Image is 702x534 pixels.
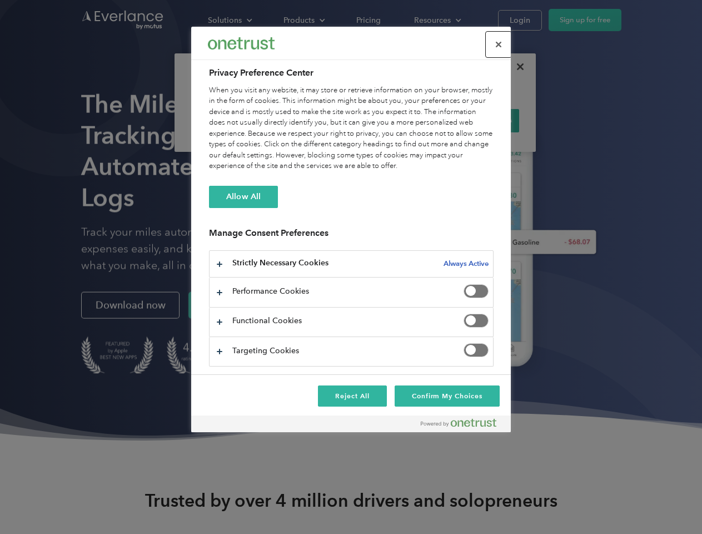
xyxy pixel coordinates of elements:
[421,418,505,432] a: Powered by OneTrust Opens in a new Tab
[209,228,494,245] h3: Manage Consent Preferences
[395,385,500,407] button: Confirm My Choices
[318,385,387,407] button: Reject All
[191,27,511,432] div: Preference center
[209,186,278,208] button: Allow All
[208,37,275,49] img: Everlance
[209,85,494,172] div: When you visit any website, it may store or retrieve information on your browser, mostly in the f...
[209,66,494,80] h2: Privacy Preference Center
[191,27,511,432] div: Privacy Preference Center
[486,32,511,57] button: Close
[421,418,496,427] img: Powered by OneTrust Opens in a new Tab
[208,32,275,55] div: Everlance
